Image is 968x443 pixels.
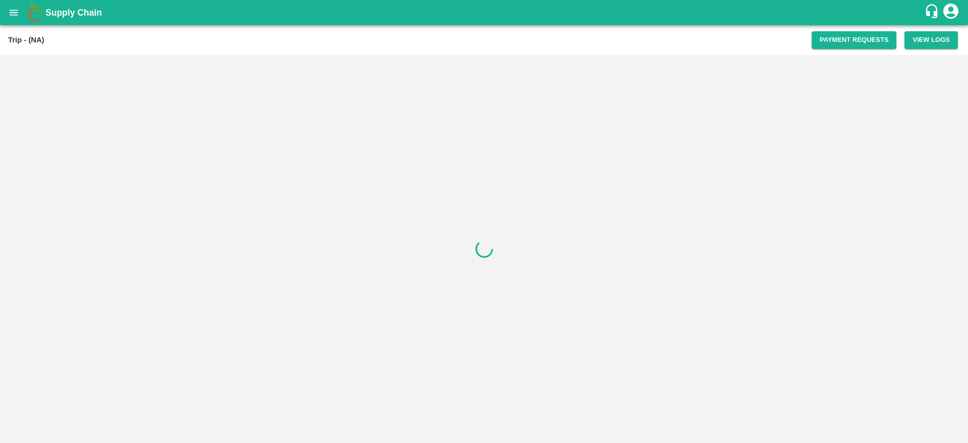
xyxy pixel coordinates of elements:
b: Trip - (NA) [8,36,44,44]
div: account of current user [942,2,960,23]
div: customer-support [924,4,942,22]
button: Payment Requests [812,31,897,49]
img: logo [25,3,45,23]
b: Supply Chain [45,8,102,18]
a: Supply Chain [45,6,924,20]
button: open drawer [2,1,25,24]
button: View Logs [904,31,958,49]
